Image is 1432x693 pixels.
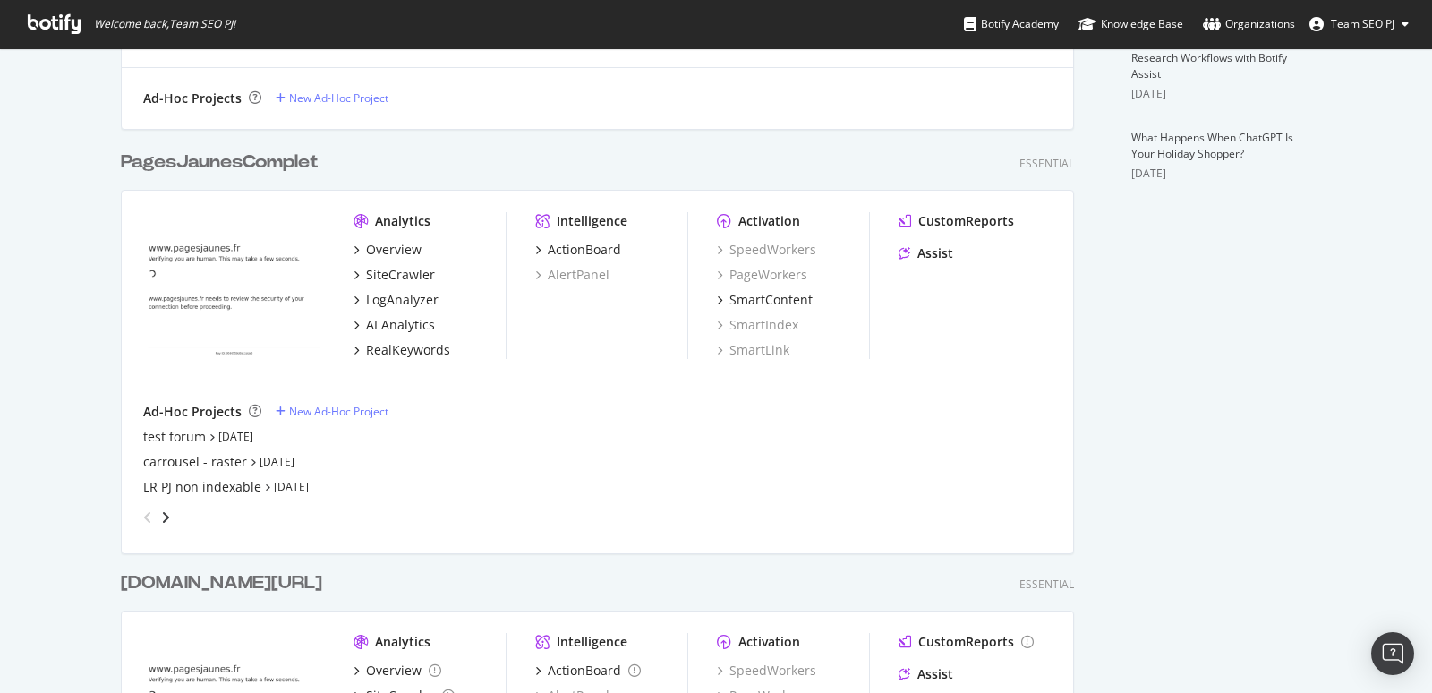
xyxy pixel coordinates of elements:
[717,662,816,680] a: SpeedWorkers
[260,454,294,469] a: [DATE]
[366,291,439,309] div: LogAnalyzer
[354,341,450,359] a: RealKeywords
[354,662,441,680] a: Overview
[354,241,422,259] a: Overview
[557,633,627,651] div: Intelligence
[375,633,430,651] div: Analytics
[717,266,807,284] a: PageWorkers
[354,266,435,284] a: SiteCrawler
[1295,10,1423,38] button: Team SEO PJ
[159,509,172,526] div: angle-right
[274,479,309,494] a: [DATE]
[121,570,329,596] a: [DOMAIN_NAME][URL]
[366,662,422,680] div: Overview
[289,90,388,106] div: New Ad-Hoc Project
[121,150,319,175] div: PagesJaunesComplet
[1131,86,1311,102] div: [DATE]
[899,244,953,262] a: Assist
[738,633,800,651] div: Activation
[899,665,953,683] a: Assist
[1371,632,1414,675] div: Open Intercom Messenger
[548,662,621,680] div: ActionBoard
[121,570,322,596] div: [DOMAIN_NAME][URL]
[535,266,609,284] a: AlertPanel
[143,403,242,421] div: Ad-Hoc Projects
[121,150,326,175] a: PagesJaunesComplet
[729,291,813,309] div: SmartContent
[1131,34,1305,81] a: How to Save Hours on Content and Research Workflows with Botify Assist
[535,662,641,680] a: ActionBoard
[94,17,235,31] span: Welcome back, Team SEO PJ !
[899,633,1034,651] a: CustomReports
[548,241,621,259] div: ActionBoard
[918,633,1014,651] div: CustomReports
[1203,15,1295,33] div: Organizations
[717,241,816,259] a: SpeedWorkers
[366,241,422,259] div: Overview
[1131,166,1311,182] div: [DATE]
[276,90,388,106] a: New Ad-Hoc Project
[1131,130,1293,161] a: What Happens When ChatGPT Is Your Holiday Shopper?
[717,341,789,359] a: SmartLink
[143,90,242,107] div: Ad-Hoc Projects
[1019,156,1074,171] div: Essential
[366,341,450,359] div: RealKeywords
[136,503,159,532] div: angle-left
[717,316,798,334] a: SmartIndex
[917,244,953,262] div: Assist
[1019,577,1074,592] div: Essential
[557,212,627,230] div: Intelligence
[143,478,261,496] a: LR PJ non indexable
[143,212,325,357] img: www.pagesjaunes.fr
[964,15,1059,33] div: Botify Academy
[1331,16,1394,31] span: Team SEO PJ
[143,428,206,446] a: test forum
[1078,15,1183,33] div: Knowledge Base
[918,212,1014,230] div: CustomReports
[354,291,439,309] a: LogAnalyzer
[366,266,435,284] div: SiteCrawler
[717,291,813,309] a: SmartContent
[917,665,953,683] div: Assist
[375,212,430,230] div: Analytics
[289,404,388,419] div: New Ad-Hoc Project
[366,316,435,334] div: AI Analytics
[899,212,1014,230] a: CustomReports
[276,404,388,419] a: New Ad-Hoc Project
[535,241,621,259] a: ActionBoard
[218,429,253,444] a: [DATE]
[354,316,435,334] a: AI Analytics
[143,453,247,471] a: carrousel - raster
[738,212,800,230] div: Activation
